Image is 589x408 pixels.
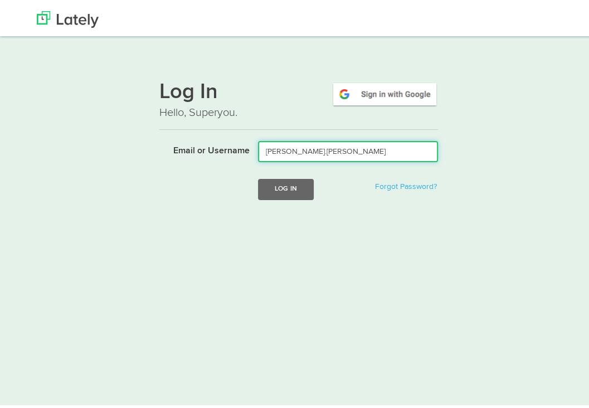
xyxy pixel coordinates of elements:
[375,180,437,188] a: Forgot Password?
[332,79,438,104] img: google-signin.png
[159,79,438,102] h1: Log In
[258,176,314,197] button: Log In
[151,138,250,155] label: Email or Username
[159,102,438,118] p: Hello, Superyou.
[258,138,438,159] input: Email or Username
[37,8,99,25] img: Lately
